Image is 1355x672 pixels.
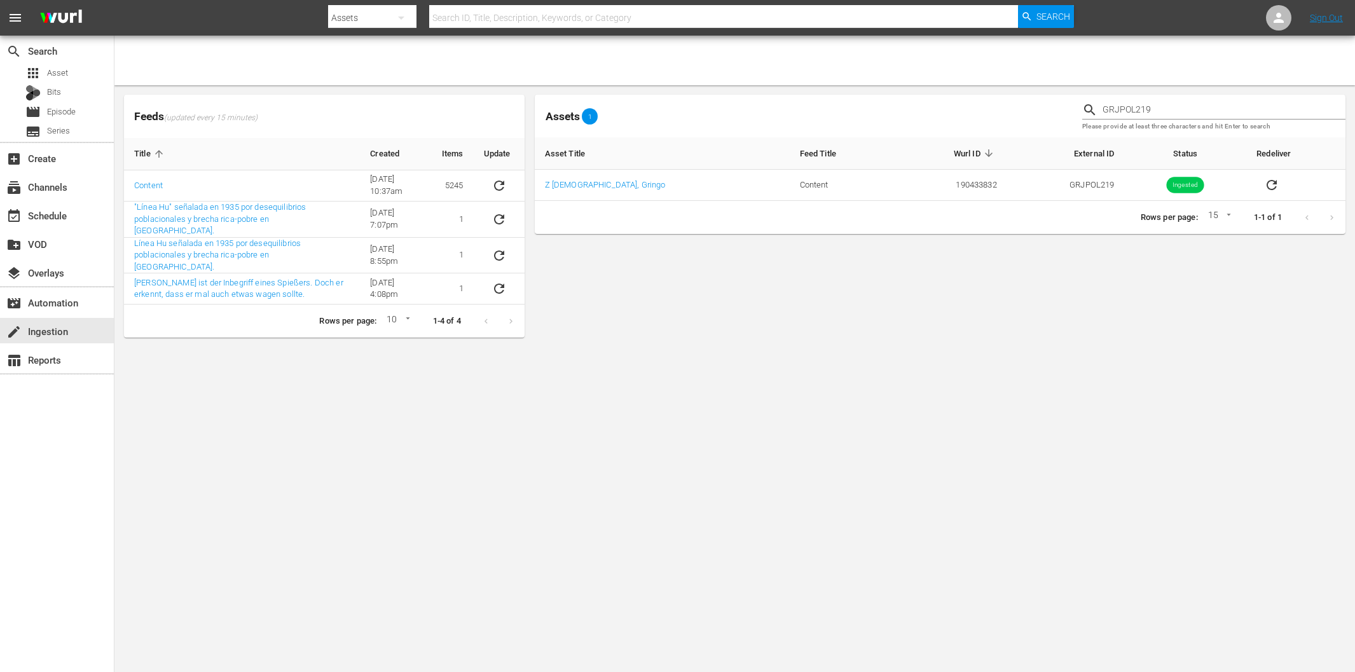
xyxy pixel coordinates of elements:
span: Search [6,44,22,59]
span: Asset Title [545,147,602,159]
a: Sign Out [1310,13,1343,23]
th: Update [474,138,525,170]
span: Assets [546,110,580,123]
td: 1 [432,273,474,305]
td: 1 [432,238,474,274]
span: Wurl ID [954,147,997,159]
span: Series [47,125,70,137]
td: Content [790,170,893,201]
a: "Línea Hu" señalada en 1935 por desequilibrios poblacionales y brecha rica-pobre en [GEOGRAPHIC_D... [134,202,306,235]
a: Content [134,181,163,190]
th: External ID [1007,137,1125,170]
span: Create [6,151,22,167]
span: Feeds [124,106,525,127]
span: menu [8,10,23,25]
table: sticky table [124,138,525,305]
span: Ingestion [6,324,22,339]
td: 190433832 [892,170,1007,201]
td: GRJPOL219 [1007,170,1125,201]
td: 1 [432,202,474,238]
span: Title [134,148,167,160]
a: Z [DEMOGRAPHIC_DATA], Gringo [545,180,666,189]
th: Redeliver [1246,137,1345,170]
td: 5245 [432,170,474,202]
span: Search [1036,5,1070,28]
img: ans4CAIJ8jUAAAAAAAAAAAAAAAAAAAAAAAAgQb4GAAAAAAAAAAAAAAAAAAAAAAAAJMjXAAAAAAAAAAAAAAAAAAAAAAAAgAT5G... [31,3,92,33]
span: 1 [582,113,598,120]
p: Please provide at least three characters and hit Enter to search [1082,121,1345,132]
span: Episode [25,104,41,120]
button: Search [1018,5,1074,28]
td: [DATE] 8:55pm [360,238,432,274]
th: Feed Title [790,137,893,170]
span: Asset [47,67,68,79]
span: Bits [47,86,61,99]
td: [DATE] 10:37am [360,170,432,202]
span: Asset [25,65,41,81]
div: 15 [1203,208,1234,227]
span: (updated every 15 minutes) [164,113,258,123]
p: Rows per page: [319,315,376,327]
span: Series [25,124,41,139]
th: Items [432,138,474,170]
span: Created [370,148,416,160]
span: Automation [6,296,22,311]
td: [DATE] 4:08pm [360,273,432,305]
span: VOD [6,237,22,252]
span: Ingested [1167,181,1204,190]
span: Overlays [6,266,22,281]
td: [DATE] 7:07pm [360,202,432,238]
p: Rows per page: [1141,212,1198,224]
input: Search Title, Series Title, Wurl ID or External ID [1103,100,1345,120]
th: Status [1124,137,1246,170]
span: Episode [47,106,76,118]
span: Schedule [6,209,22,224]
a: Línea Hu señalada en 1935 por desequilibrios poblacionales y brecha rica-pobre en [GEOGRAPHIC_DATA]. [134,238,301,271]
table: sticky table [535,137,1345,201]
div: 10 [382,312,412,331]
p: 1-4 of 4 [433,315,461,327]
p: 1-1 of 1 [1254,212,1282,224]
a: [PERSON_NAME] ist der Inbegriff eines Spießers. Doch er erkennt, dass er mal auch etwas wagen sol... [134,278,343,299]
span: Reports [6,353,22,368]
div: Bits [25,85,41,100]
span: Channels [6,180,22,195]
